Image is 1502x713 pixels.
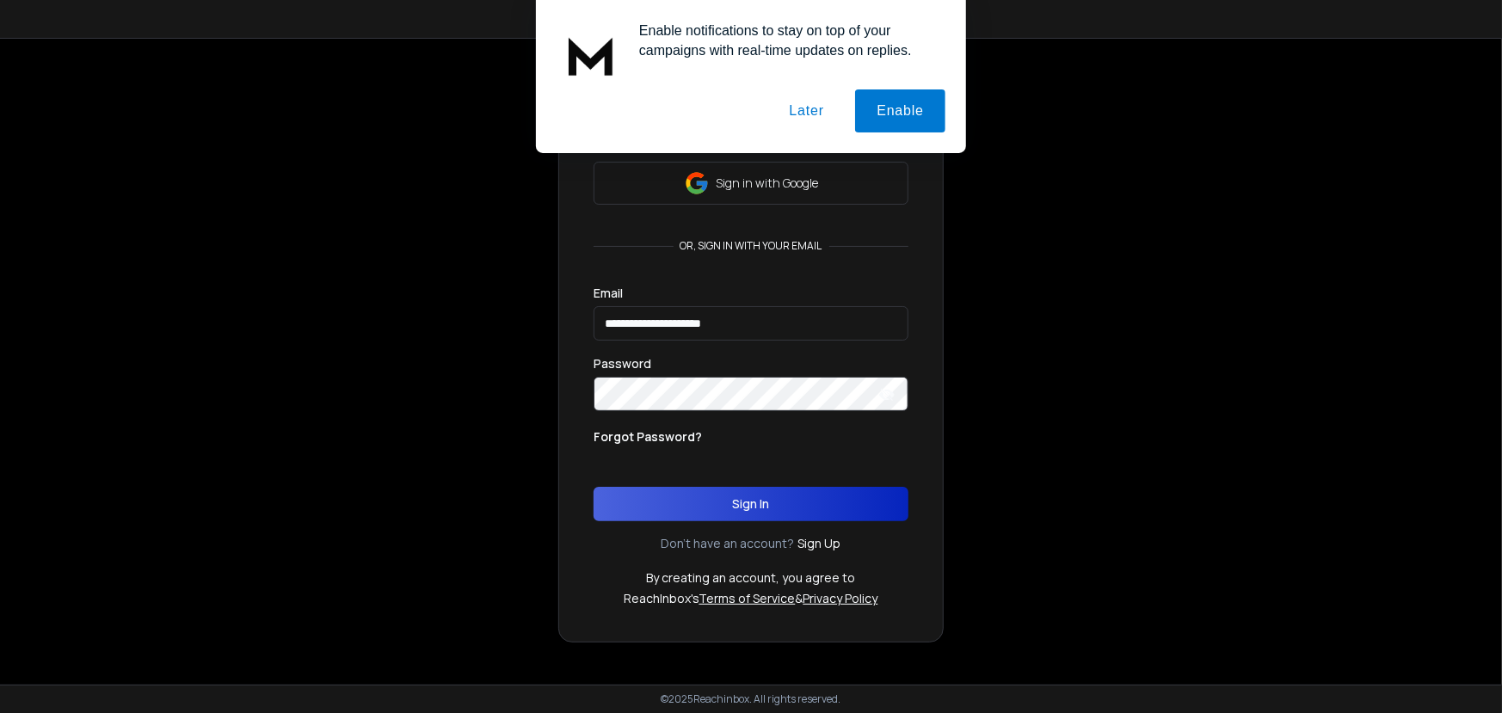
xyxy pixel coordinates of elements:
[662,692,841,706] p: © 2025 Reachinbox. All rights reserved.
[625,590,878,607] p: ReachInbox's &
[717,175,819,192] p: Sign in with Google
[803,590,878,606] a: Privacy Policy
[594,358,651,370] label: Password
[855,89,945,132] button: Enable
[674,239,829,253] p: or, sign in with your email
[625,21,945,60] div: Enable notifications to stay on top of your campaigns with real-time updates on replies.
[767,89,845,132] button: Later
[594,428,702,446] p: Forgot Password?
[594,162,908,205] button: Sign in with Google
[699,590,796,606] a: Terms of Service
[647,569,856,587] p: By creating an account, you agree to
[662,535,795,552] p: Don't have an account?
[594,487,908,521] button: Sign In
[798,535,841,552] a: Sign Up
[594,287,623,299] label: Email
[557,21,625,89] img: notification icon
